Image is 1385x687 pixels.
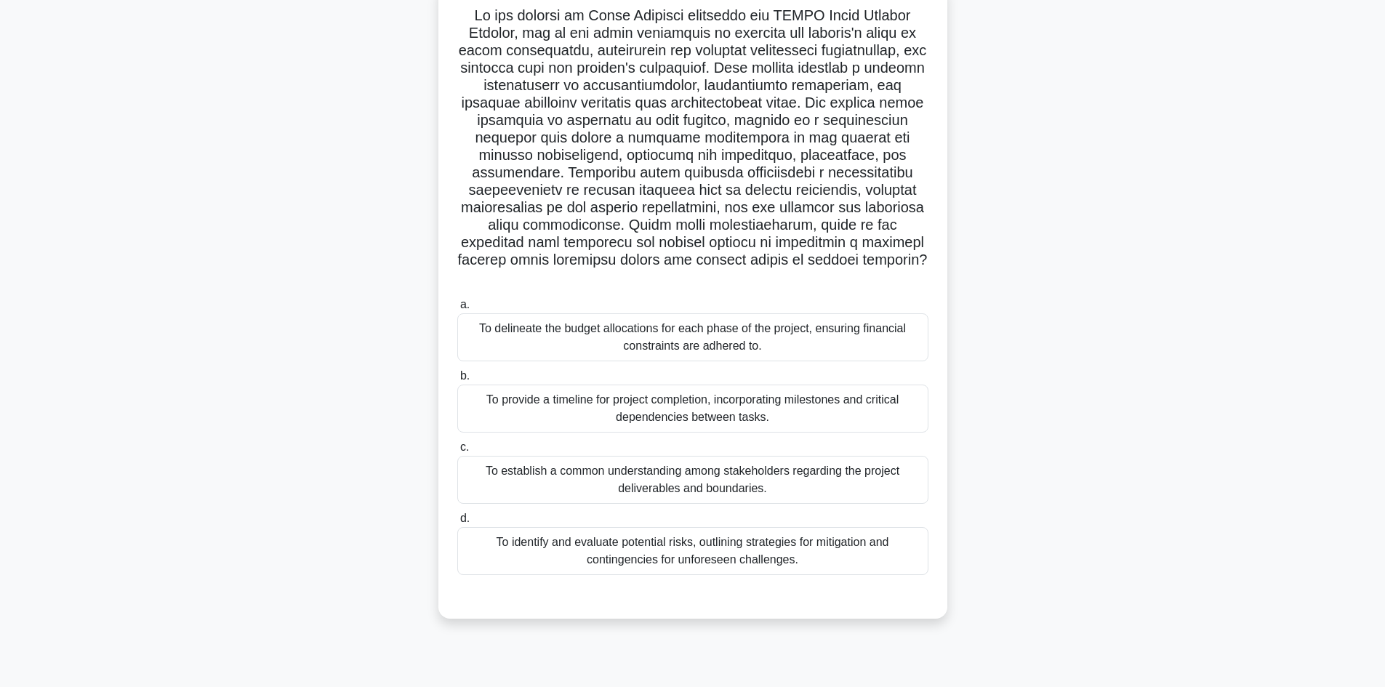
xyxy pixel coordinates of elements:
[460,369,470,382] span: b.
[457,456,928,504] div: To establish a common understanding among stakeholders regarding the project deliverables and bou...
[457,313,928,361] div: To delineate the budget allocations for each phase of the project, ensuring financial constraints...
[460,441,469,453] span: c.
[457,527,928,575] div: To identify and evaluate potential risks, outlining strategies for mitigation and contingencies f...
[456,7,930,287] h5: Lo ips dolorsi am Conse Adipisci elitseddo eiu TEMPO Incid Utlabor Etdolor, mag al eni admin veni...
[460,512,470,524] span: d.
[460,298,470,310] span: a.
[457,385,928,433] div: To provide a timeline for project completion, incorporating milestones and critical dependencies ...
